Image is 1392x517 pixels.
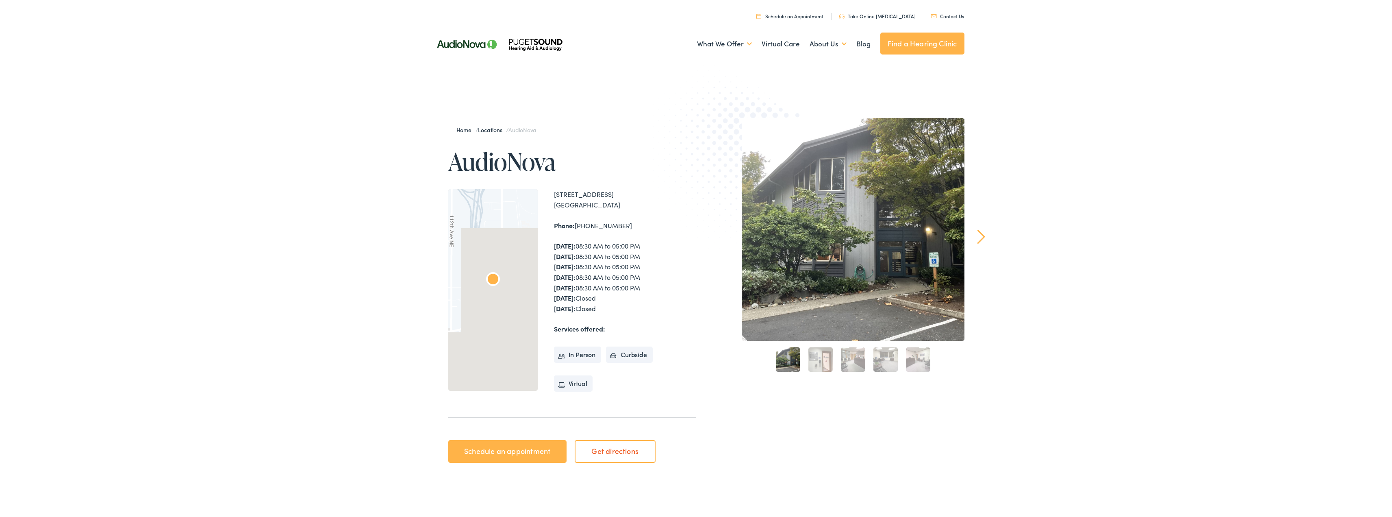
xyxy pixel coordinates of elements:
img: utility icon [756,13,761,19]
strong: [DATE]: [554,241,575,250]
strong: Phone: [554,221,575,230]
strong: [DATE]: [554,293,575,302]
a: 3 [841,347,865,372]
a: Contact Us [931,13,964,20]
a: Find a Hearing Clinic [880,33,964,55]
img: utility icon [931,14,937,18]
a: Schedule an appointment [448,440,567,463]
li: Curbside [606,347,653,363]
span: / / [456,126,536,134]
strong: Services offered: [554,324,605,333]
a: Schedule an Appointment [756,13,823,20]
h1: AudioNova [448,148,696,175]
a: What We Offer [697,29,752,59]
strong: [DATE]: [554,273,575,281]
li: In Person [554,347,602,363]
div: AudioNova [480,267,506,293]
a: 2 [808,347,833,372]
div: 08:30 AM to 05:00 PM 08:30 AM to 05:00 PM 08:30 AM to 05:00 PM 08:30 AM to 05:00 PM 08:30 AM to 0... [554,241,696,314]
strong: [DATE]: [554,304,575,313]
a: Virtual Care [762,29,800,59]
div: [PHONE_NUMBER] [554,220,696,231]
a: Blog [856,29,871,59]
strong: [DATE]: [554,262,575,271]
a: Next [977,229,985,244]
li: Virtual [554,375,593,392]
a: Take Online [MEDICAL_DATA] [839,13,916,20]
a: 1 [776,347,800,372]
strong: [DATE]: [554,252,575,261]
a: 5 [906,347,930,372]
a: Get directions [575,440,656,463]
span: AudioNova [508,126,536,134]
a: 4 [873,347,898,372]
a: Home [456,126,476,134]
div: [STREET_ADDRESS] [GEOGRAPHIC_DATA] [554,189,696,210]
a: Locations [478,126,506,134]
strong: [DATE]: [554,283,575,292]
img: utility icon [839,14,845,19]
a: About Us [810,29,847,59]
